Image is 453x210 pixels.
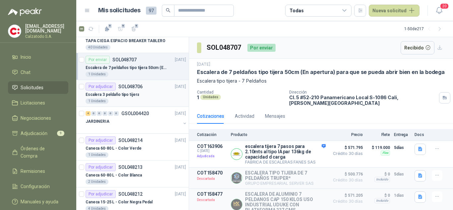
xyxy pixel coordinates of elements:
p: COT158470 [197,170,227,175]
button: Nueva solicitud [369,5,420,17]
span: Licitaciones [21,99,45,106]
div: 4 [86,111,91,116]
p: Descartada [197,197,227,203]
p: Escalera 3 peldaño tipo tijera [86,92,139,98]
p: Cl. 5 #52-210 Panamericano Local S-1086 Cali , [PERSON_NAME][GEOGRAPHIC_DATA] [289,95,436,106]
p: Cantidad [197,90,284,95]
p: SOL048706 [118,84,143,89]
h3: SOL048707 [207,42,242,53]
button: 9 [102,24,112,34]
p: $ 0 [367,170,390,178]
img: Company Logo [231,149,242,160]
img: Logo peakr [8,8,42,16]
div: Cotizaciones [197,112,224,120]
p: GSOL004420 [121,111,149,116]
p: [DATE] [175,137,186,144]
p: Entrega [394,132,411,137]
p: 5 días [394,144,411,152]
p: SOL048213 [118,165,143,170]
a: Remisiones [8,165,68,177]
p: [DATE] [175,110,186,117]
p: $ 119.000 [367,144,390,152]
p: SOL048707 [112,57,137,62]
span: Adjudicación [21,130,47,137]
div: Por adjudicar [86,83,116,91]
span: C: [DATE] [197,149,227,153]
h1: Mis solicitudes [98,6,141,15]
p: Docs [415,132,428,137]
span: 97 [146,7,157,15]
span: Remisiones [21,168,45,175]
p: 5 días [394,170,411,178]
a: Solicitudes [8,81,68,94]
span: $ 571.795 [330,144,363,152]
span: Inicio [21,53,31,61]
img: Company Logo [231,199,242,210]
span: 9 [57,131,64,136]
div: Por enviar [86,56,110,64]
a: Configuración [8,180,68,193]
span: Crédito 30 días [330,178,363,182]
p: Descartada [197,175,227,182]
a: Por enviarSOL048707[DATE] Escalera de 7 peldaños tipo tijera 50cm (En apertura) para que se pueda... [76,53,189,80]
div: 0 [97,111,102,116]
div: Todas [290,7,303,14]
p: [DATE] [175,57,186,63]
p: Precio [330,132,363,137]
div: Flex [381,150,390,156]
div: 1 Unidades [86,99,108,104]
p: escalera tijera 7 pasos para 2.10mts al tipo IA par 136kg de capacidad d carga [245,144,326,160]
p: Caneca 15-25 L - Color Negra Pedal [86,199,153,205]
button: 9 [115,24,126,34]
div: 1 - 50 de 217 [404,24,445,34]
span: Solicitudes [21,84,43,91]
span: 20 [440,3,449,9]
span: Configuración [21,183,50,190]
span: Chat [21,69,31,76]
p: Dirección [289,90,436,95]
p: Escalera de 7 peldaños tipo tijera 50cm (En apertura) para que se pueda abrir bien en la bodega [86,65,168,71]
div: 40 Unidades [86,45,110,50]
p: GRUPO EMPRESARIAL SERVER SAS [245,181,326,186]
a: 4 0 0 0 0 0 GSOL004420[DATE] JARDINERIA [86,109,187,131]
span: Negociaciones [21,114,51,122]
p: 1 días [394,191,411,199]
p: Flete [367,132,390,137]
p: Adjudicada [197,153,227,160]
p: SOL048214 [118,138,143,143]
span: Crédito 30 días [330,199,363,203]
a: Chat [8,66,68,79]
a: Por adjudicarSOL048213[DATE] Caneca 60-80 L - Color Blanca2 Unidades [76,161,189,187]
span: Manuales y ayuda [21,198,58,205]
div: 1 Unidades [86,152,108,158]
img: Company Logo [231,173,242,183]
p: [DATE] [175,164,186,171]
p: 1 [197,95,199,100]
span: $ 571.205 [330,191,363,199]
p: Producto [231,132,326,137]
div: Por adjudicar [86,190,116,198]
p: [DATE] [197,61,210,68]
div: 1 Unidades [86,72,108,77]
button: 20 [433,5,445,17]
a: Licitaciones [8,97,68,109]
div: Unidades [200,95,221,100]
span: search [166,8,170,13]
p: ESCALERA TIPO TIJERA DE 7 PELDAÑOS TRUPER* [245,170,326,181]
div: Por enviar [247,44,276,52]
a: Órdenes de Compra [8,142,68,162]
span: Órdenes de Compra [21,145,62,160]
span: Crédito 30 días [330,152,363,156]
div: 2 Unidades [86,179,108,184]
button: Recibido [401,41,435,54]
span: $ 500.776 [330,170,363,178]
p: Escalera tipo tijera - 7 Peldaños [197,77,445,85]
p: Caneca 60-80 L - Color Verde [86,145,142,152]
a: RecibidoSOL048715[DATE] TAPA CIEGA ESPACIO BREAKER TABLERO40 Unidades [76,26,189,53]
p: Cotización [197,132,227,137]
p: COT163906 [197,144,227,149]
span: 9 [121,23,126,29]
div: Incluido [374,198,390,203]
a: Por adjudicarSOL048214[DATE] Caneca 60-80 L - Color Verde1 Unidades [76,134,189,161]
div: Mensajes [265,112,285,120]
